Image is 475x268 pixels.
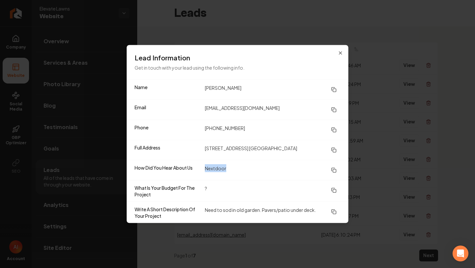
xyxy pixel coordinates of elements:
[205,104,340,116] dd: [EMAIL_ADDRESS][DOMAIN_NAME]
[205,124,340,136] dd: [PHONE_NUMBER]
[205,206,340,219] dd: Need to sod in old garden. Pavers/patio under deck.
[135,64,340,72] p: Get in touch with your lead using the following info.
[205,144,340,156] dd: [STREET_ADDRESS] [GEOGRAPHIC_DATA]
[135,84,200,96] dt: Name
[135,184,200,198] dt: What Is Your Budget For The Project
[135,124,200,136] dt: Phone
[205,184,340,198] dd: ?
[135,206,200,219] dt: Write A Short Description Of Your Project
[135,104,200,116] dt: Email
[205,84,340,96] dd: [PERSON_NAME]
[135,144,200,156] dt: Full Address
[135,53,340,62] h3: Lead Information
[135,164,200,176] dt: How Did You Hear About Us
[205,164,340,176] dd: Nextdoor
